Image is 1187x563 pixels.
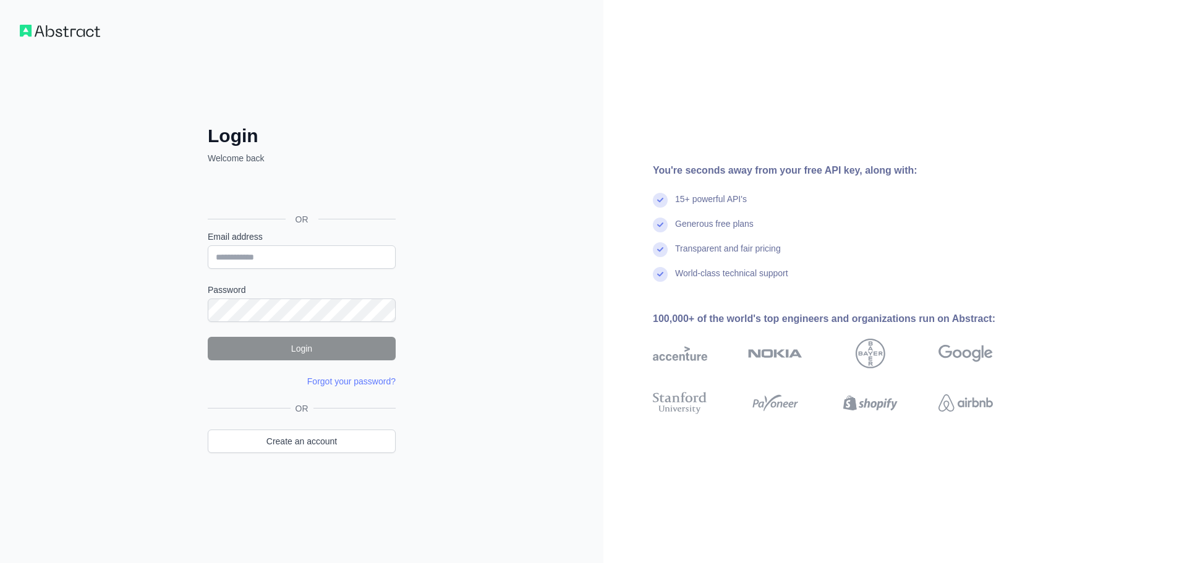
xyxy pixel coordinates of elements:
img: check mark [653,267,668,282]
a: Forgot your password? [307,376,396,386]
div: Generous free plans [675,218,754,242]
img: check mark [653,218,668,232]
label: Password [208,284,396,296]
span: OR [291,402,313,415]
img: Workflow [20,25,100,37]
img: check mark [653,242,668,257]
img: stanford university [653,389,707,417]
div: World-class technical support [675,267,788,292]
iframe: Schaltfläche „Über Google anmelden“ [202,178,399,205]
img: check mark [653,193,668,208]
h2: Login [208,125,396,147]
a: Create an account [208,430,396,453]
label: Email address [208,231,396,243]
div: Transparent and fair pricing [675,242,781,267]
img: google [938,339,993,368]
div: 100,000+ of the world's top engineers and organizations run on Abstract: [653,311,1032,326]
p: Welcome back [208,152,396,164]
img: shopify [843,389,898,417]
img: payoneer [748,389,802,417]
img: bayer [856,339,885,368]
img: accenture [653,339,707,368]
div: 15+ powerful API's [675,193,747,218]
img: airbnb [938,389,993,417]
button: Login [208,337,396,360]
img: nokia [748,339,802,368]
span: OR [286,213,318,226]
div: You're seconds away from your free API key, along with: [653,163,1032,178]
